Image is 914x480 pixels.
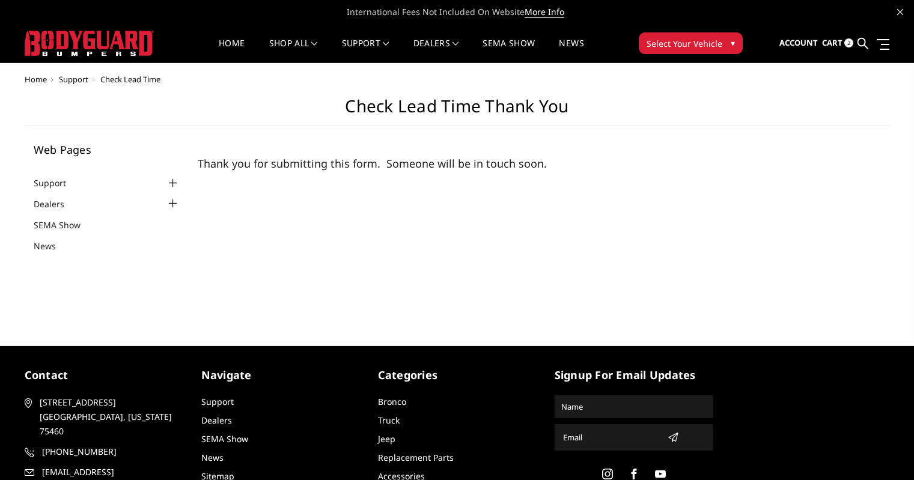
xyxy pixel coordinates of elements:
[34,219,96,231] a: SEMA Show
[42,445,181,459] span: [PHONE_NUMBER]
[779,37,818,48] span: Account
[40,395,179,439] span: [STREET_ADDRESS] [GEOGRAPHIC_DATA], [US_STATE] 75460
[378,396,406,407] a: Bronco
[556,397,711,416] input: Name
[555,367,713,383] h5: signup for email updates
[100,74,160,85] span: Check Lead Time
[201,433,248,445] a: SEMA Show
[483,39,535,62] a: SEMA Show
[844,38,853,47] span: 2
[378,433,395,445] a: Jeep
[25,96,890,126] h1: Check Lead Time Thank You
[201,396,234,407] a: Support
[201,415,232,426] a: Dealers
[25,367,183,383] h5: contact
[59,74,88,85] a: Support
[413,39,459,62] a: Dealers
[558,428,663,447] input: Email
[34,177,81,189] a: Support
[822,27,853,59] a: Cart 2
[198,156,547,171] font: Thank you for submitting this form. Someone will be in touch soon.
[822,37,842,48] span: Cart
[378,452,454,463] a: Replacement Parts
[25,445,183,459] a: [PHONE_NUMBER]
[378,367,537,383] h5: Categories
[34,144,180,155] h5: Web Pages
[34,198,79,210] a: Dealers
[201,367,360,383] h5: Navigate
[647,37,722,50] span: Select Your Vehicle
[525,6,564,18] a: More Info
[269,39,318,62] a: shop all
[201,452,224,463] a: News
[639,32,743,54] button: Select Your Vehicle
[25,74,47,85] a: Home
[779,27,818,59] a: Account
[219,39,245,62] a: Home
[342,39,389,62] a: Support
[731,37,735,49] span: ▾
[34,240,71,252] a: News
[25,31,154,56] img: BODYGUARD BUMPERS
[559,39,583,62] a: News
[378,415,400,426] a: Truck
